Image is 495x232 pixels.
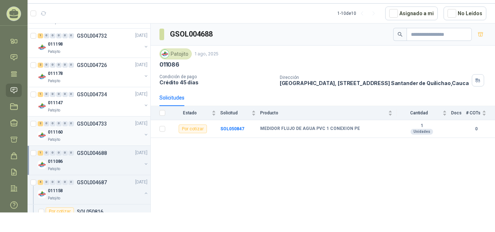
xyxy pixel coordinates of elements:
div: Solicitudes [159,94,184,102]
div: 0 [56,180,62,185]
button: No Leídos [444,7,486,20]
a: 2 0 0 0 0 0 GSOL004726[DATE] Company Logo011178Patojito [38,61,149,84]
p: [DATE] [135,62,147,68]
p: Patojito [48,137,60,143]
div: Por cotizar [179,125,207,133]
img: Company Logo [38,102,46,110]
div: 0 [62,33,68,38]
div: 0 [50,33,55,38]
div: 0 [68,151,74,156]
span: Estado [170,110,210,115]
th: Producto [260,106,397,120]
div: 0 [44,92,49,97]
div: 0 [56,33,62,38]
p: Patojito [48,78,60,84]
div: 0 [68,92,74,97]
div: 0 [50,180,55,185]
div: 1 [38,151,43,156]
div: 0 [62,180,68,185]
span: Producto [260,110,387,115]
p: GSOL004734 [77,92,107,97]
div: 1 [38,33,43,38]
p: GSOL004733 [77,121,107,126]
p: Patojito [48,49,60,55]
p: SOL050816 [77,209,103,214]
p: GSOL004726 [77,63,107,68]
p: 011198 [48,41,63,48]
p: 011086 [159,61,179,68]
span: # COTs [466,110,481,115]
div: 0 [68,121,74,126]
p: [DATE] [135,179,147,186]
div: 0 [44,33,49,38]
p: [GEOGRAPHIC_DATA], [STREET_ADDRESS] Santander de Quilichao , Cauca [280,80,469,86]
div: 0 [68,63,74,68]
div: 0 [56,63,62,68]
th: # COTs [466,106,495,120]
button: Asignado a mi [385,7,438,20]
h3: GSOL004688 [170,29,214,40]
p: GSOL004687 [77,180,107,185]
span: search [398,32,403,37]
p: Patojito [48,195,60,201]
p: Crédito 45 días [159,79,274,85]
p: Dirección [280,75,469,80]
th: Docs [451,106,466,120]
a: 1 0 0 0 0 0 GSOL004734[DATE] Company Logo011147Patojito [38,90,149,113]
p: [DATE] [135,120,147,127]
span: Cantidad [397,110,441,115]
p: [DATE] [135,91,147,98]
div: 0 [56,92,62,97]
div: 2 [38,121,43,126]
p: 011178 [48,70,63,77]
div: 0 [50,63,55,68]
p: Patojito [48,107,60,113]
div: 0 [44,151,49,156]
img: Company Logo [38,43,46,52]
img: Company Logo [38,160,46,169]
img: Company Logo [38,131,46,140]
p: GSOL004732 [77,33,107,38]
p: 011160 [48,129,63,136]
div: 0 [62,121,68,126]
div: 0 [44,121,49,126]
div: 0 [44,180,49,185]
div: 1 [38,92,43,97]
div: 0 [68,33,74,38]
div: 0 [50,121,55,126]
p: [DATE] [135,32,147,39]
p: Patojito [48,166,60,172]
div: Por cotizar [46,207,74,216]
a: 2 0 0 0 0 0 GSOL004733[DATE] Company Logo011160Patojito [38,119,149,143]
div: Patojito [159,48,192,59]
p: 011086 [48,158,63,165]
th: Cantidad [397,106,451,120]
a: 4 0 0 0 0 0 GSOL004687[DATE] Company Logo011158Patojito [38,178,149,201]
img: Company Logo [161,50,169,58]
a: SOL050847 [220,126,244,131]
p: 011147 [48,100,63,106]
div: 1 - 10 de 10 [337,8,379,19]
div: 0 [50,92,55,97]
th: Estado [170,106,220,120]
p: GSOL004688 [77,151,107,156]
p: Condición de pago [159,74,274,79]
div: 0 [62,63,68,68]
div: 4 [38,180,43,185]
div: Unidades [411,129,433,135]
div: 0 [62,92,68,97]
div: 0 [44,63,49,68]
div: 0 [50,151,55,156]
div: 0 [56,121,62,126]
img: Company Logo [38,190,46,198]
a: 1 0 0 0 0 0 GSOL004732[DATE] Company Logo011198Patojito [38,31,149,55]
img: Company Logo [38,72,46,81]
b: 0 [466,126,486,132]
p: 011158 [48,187,63,194]
div: 0 [68,180,74,185]
div: 0 [56,151,62,156]
a: 1 0 0 0 0 0 GSOL004688[DATE] Company Logo011086Patojito [38,149,149,172]
p: [DATE] [135,149,147,156]
th: Solicitud [220,106,260,120]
